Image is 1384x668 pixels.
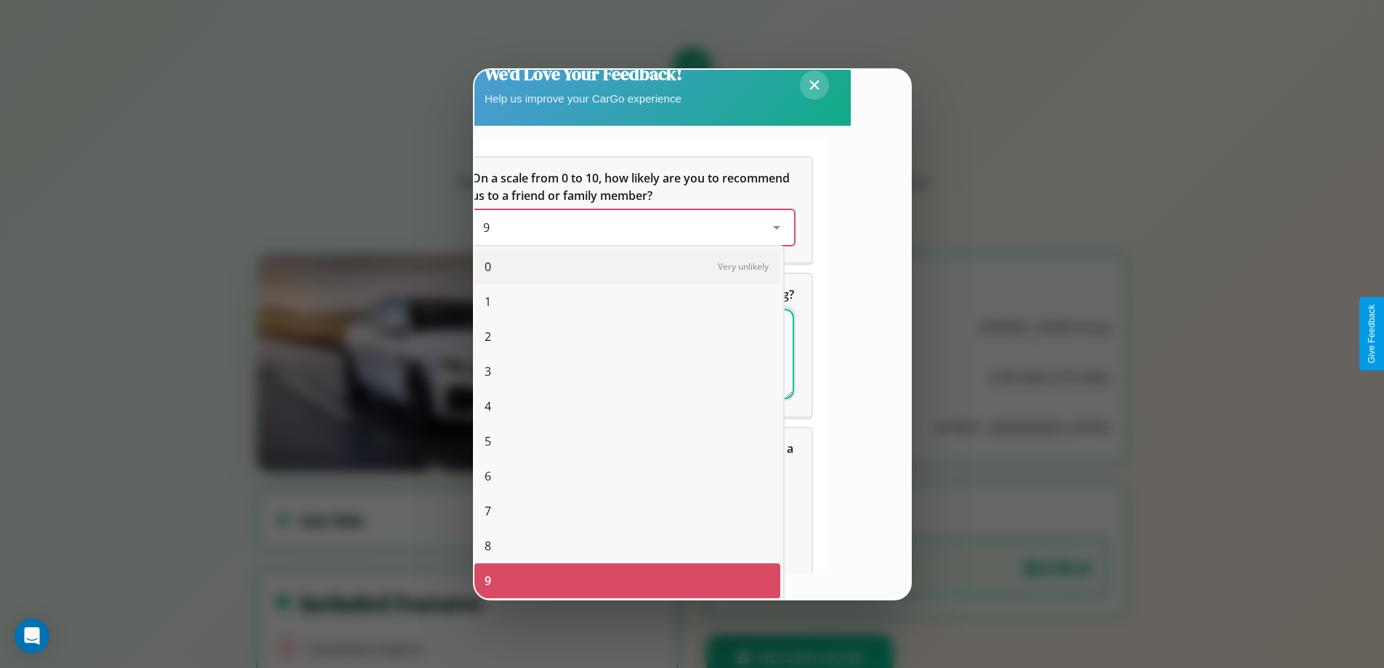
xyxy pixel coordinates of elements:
p: Help us improve your CarGo experience [485,89,682,108]
div: 1 [474,284,780,319]
div: 6 [474,459,780,494]
span: 2 [485,328,491,345]
h2: We'd Love Your Feedback! [485,62,682,86]
div: Give Feedback [1367,305,1377,363]
span: 6 [485,467,491,485]
div: 10 [474,598,780,633]
div: 7 [474,494,780,528]
div: 5 [474,424,780,459]
div: On a scale from 0 to 10, how likely are you to recommend us to a friend or family member? [454,158,812,262]
div: 3 [474,354,780,389]
span: 8 [485,537,491,555]
h5: On a scale from 0 to 10, how likely are you to recommend us to a friend or family member? [472,169,794,204]
div: 4 [474,389,780,424]
div: Open Intercom Messenger [15,619,49,653]
span: 5 [485,432,491,450]
div: 2 [474,319,780,354]
span: 9 [485,572,491,589]
div: 8 [474,528,780,563]
span: 0 [485,258,491,275]
span: 9 [483,220,490,236]
div: 9 [474,563,780,598]
div: 0 [474,249,780,284]
span: Very unlikely [718,260,769,273]
span: 1 [485,293,491,310]
span: Which of the following features do you value the most in a vehicle? [472,440,796,474]
div: On a scale from 0 to 10, how likely are you to recommend us to a friend or family member? [472,210,794,245]
span: 3 [485,363,491,380]
span: What can we do to make your experience more satisfying? [472,286,794,302]
span: On a scale from 0 to 10, how likely are you to recommend us to a friend or family member? [472,170,793,204]
span: 7 [485,502,491,520]
span: 4 [485,398,491,415]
